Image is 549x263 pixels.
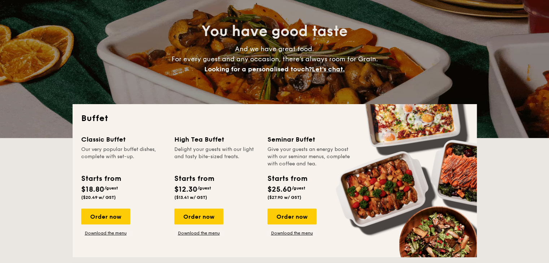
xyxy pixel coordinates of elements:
div: Starts from [174,173,214,184]
div: Starts from [81,173,121,184]
div: Seminar Buffet [267,134,352,144]
div: Classic Buffet [81,134,166,144]
a: Download the menu [174,230,223,236]
a: Download the menu [267,230,317,236]
span: /guest [104,186,118,191]
div: Give your guests an energy boost with our seminar menus, complete with coffee and tea. [267,146,352,168]
div: Our very popular buffet dishes, complete with set-up. [81,146,166,168]
div: Order now [174,209,223,224]
span: ($27.90 w/ GST) [267,195,301,200]
div: Order now [267,209,317,224]
span: $18.80 [81,185,104,194]
div: Starts from [267,173,307,184]
a: Download the menu [81,230,130,236]
span: ($13.41 w/ GST) [174,195,207,200]
span: And we have great food. For every guest and any occasion, there’s always room for Grain. [171,45,378,73]
span: $12.30 [174,185,197,194]
span: $25.60 [267,185,292,194]
span: /guest [197,186,211,191]
h2: Buffet [81,113,468,124]
span: You have good taste [201,23,348,40]
span: Looking for a personalised touch? [204,65,312,73]
div: Order now [81,209,130,224]
div: High Tea Buffet [174,134,259,144]
span: ($20.49 w/ GST) [81,195,116,200]
span: Let's chat. [312,65,345,73]
span: /guest [292,186,305,191]
div: Delight your guests with our light and tasty bite-sized treats. [174,146,259,168]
